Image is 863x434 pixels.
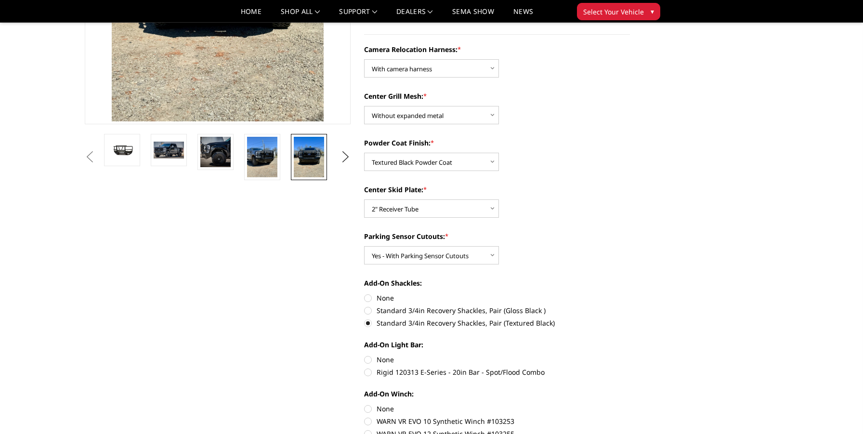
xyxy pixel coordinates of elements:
img: 2023-2025 Ford F250-350 - T2 Series - Extreme Front Bumper (receiver or winch) [294,137,324,177]
label: Powder Coat Finish: [364,138,630,148]
label: Standard 3/4in Recovery Shackles, Pair (Gloss Black ) [364,305,630,316]
button: Next [339,150,353,164]
label: None [364,404,630,414]
a: Dealers [396,8,433,22]
label: Center Grill Mesh: [364,91,630,101]
span: Select Your Vehicle [583,7,644,17]
label: Add-On Winch: [364,389,630,399]
img: 2023-2025 Ford F250-350 - T2 Series - Extreme Front Bumper (receiver or winch) [154,142,184,158]
img: 2023-2025 Ford F250-350 - T2 Series - Extreme Front Bumper (receiver or winch) [107,142,137,158]
label: WARN VR EVO 10 Synthetic Winch #103253 [364,416,630,426]
a: Support [339,8,377,22]
a: shop all [281,8,320,22]
label: Center Skid Plate: [364,184,630,195]
span: ▾ [651,6,654,16]
label: None [364,355,630,365]
img: 2023-2025 Ford F250-350 - T2 Series - Extreme Front Bumper (receiver or winch) [247,137,277,177]
label: Parking Sensor Cutouts: [364,231,630,241]
label: Standard 3/4in Recovery Shackles, Pair (Textured Black) [364,318,630,328]
label: Add-On Shackles: [364,278,630,288]
button: Select Your Vehicle [577,3,660,20]
label: Rigid 120313 E-Series - 20in Bar - Spot/Flood Combo [364,367,630,377]
img: 2023-2025 Ford F250-350 - T2 Series - Extreme Front Bumper (receiver or winch) [200,137,231,167]
label: Camera Relocation Harness: [364,44,630,54]
a: Home [241,8,262,22]
a: News [513,8,533,22]
a: SEMA Show [452,8,494,22]
label: Add-On Light Bar: [364,340,630,350]
button: Previous [82,150,97,164]
label: None [364,293,630,303]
